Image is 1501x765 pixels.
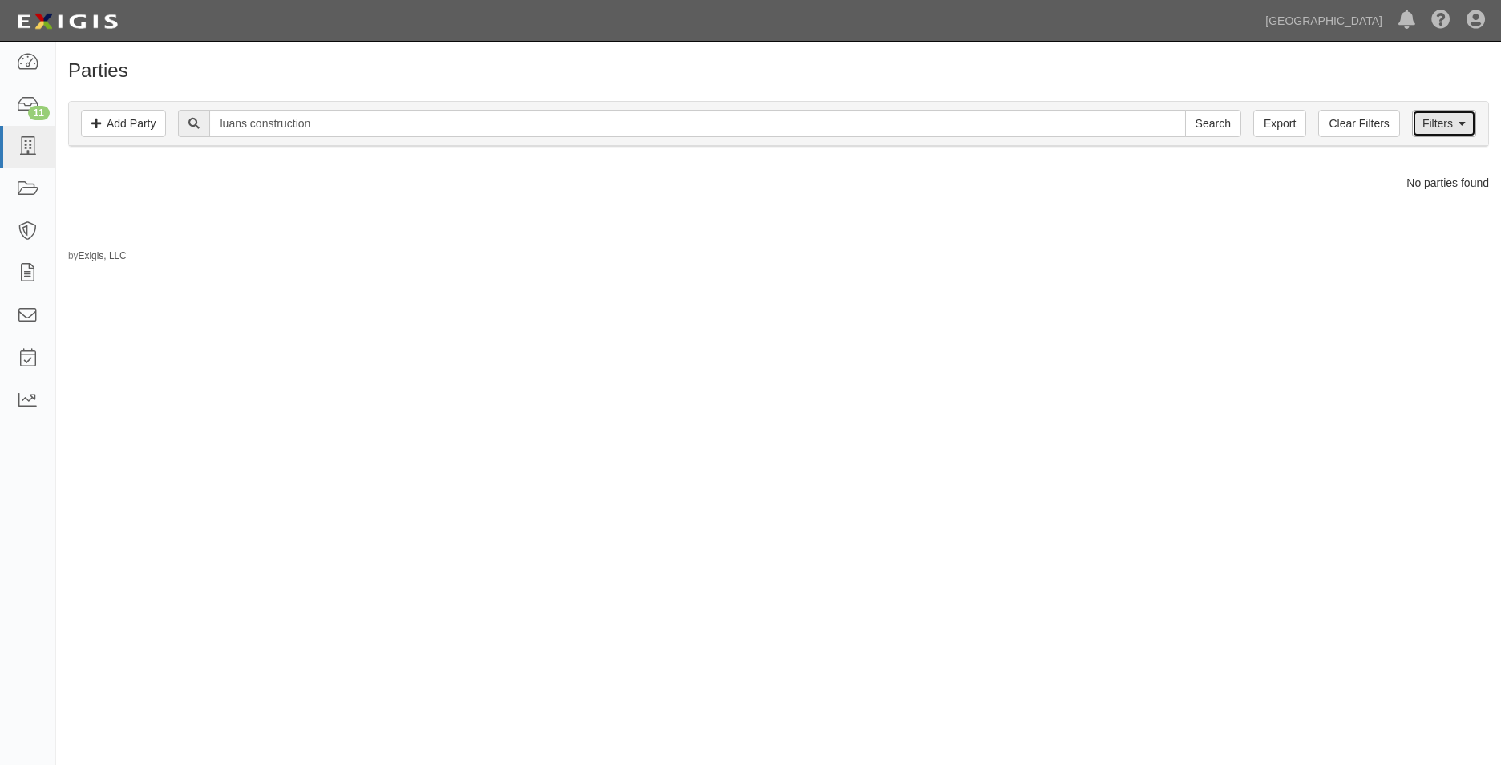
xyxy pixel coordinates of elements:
div: No parties found [56,175,1501,191]
div: 11 [28,106,50,120]
a: Export [1253,110,1306,137]
a: Clear Filters [1318,110,1399,137]
small: by [68,249,127,263]
a: Filters [1412,110,1476,137]
a: [GEOGRAPHIC_DATA] [1257,5,1390,37]
i: Help Center - Complianz [1431,11,1450,30]
h1: Parties [68,60,1489,81]
a: Exigis, LLC [79,250,127,261]
input: Search [1185,110,1241,137]
img: logo-5460c22ac91f19d4615b14bd174203de0afe785f0fc80cf4dbbc73dc1793850b.png [12,7,123,36]
input: Search [209,110,1185,137]
a: Add Party [81,110,166,137]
